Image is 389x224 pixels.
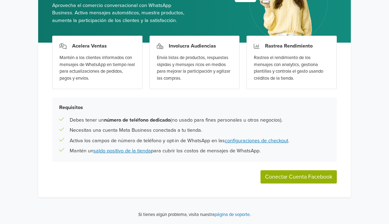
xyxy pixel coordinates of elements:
div: Rastrea el rendimiento de los mensajes con analytics, gestiona plantillas y controla el gasto usa... [254,55,329,82]
div: Mantén a los clientes informados con mensajes de WhatsApp en tiempo real para actualizaciones de ... [60,55,135,82]
b: número de teléfono dedicado [104,117,171,123]
span: Aprovecha el comercio conversacional con WhatsApp Business. Activa mensajes automáticos, muestra ... [52,2,189,24]
p: Activa los campos de número de teléfono y opt-in de WhatsApp en las . [70,137,289,145]
p: Necesitas una cuenta Meta Business conectada a tu tienda. [70,127,202,134]
p: Mantén un para cubrir los costos de mensajes de WhatsApp. [70,147,261,155]
p: Debes tener un (no usado para fines personales u otros negocios). [70,116,283,124]
a: página de soporte [215,212,250,217]
button: Conectar Cuenta Facebook [261,170,337,183]
h3: Acelera Ventas [72,43,107,49]
p: Si tienes algún problema, visita nuestra . [138,211,251,218]
h3: Rastrea Rendimiento [265,43,313,49]
a: saldo positivo de la tienda [93,148,151,154]
div: Envía listas de productos, respuestas rápidas y mensajes ricos en medios para mejorar la particip... [157,55,232,82]
h3: Involucra Audiencias [169,43,216,49]
h5: Requisitos [59,104,330,110]
a: configuraciones de checkout [225,138,288,144]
